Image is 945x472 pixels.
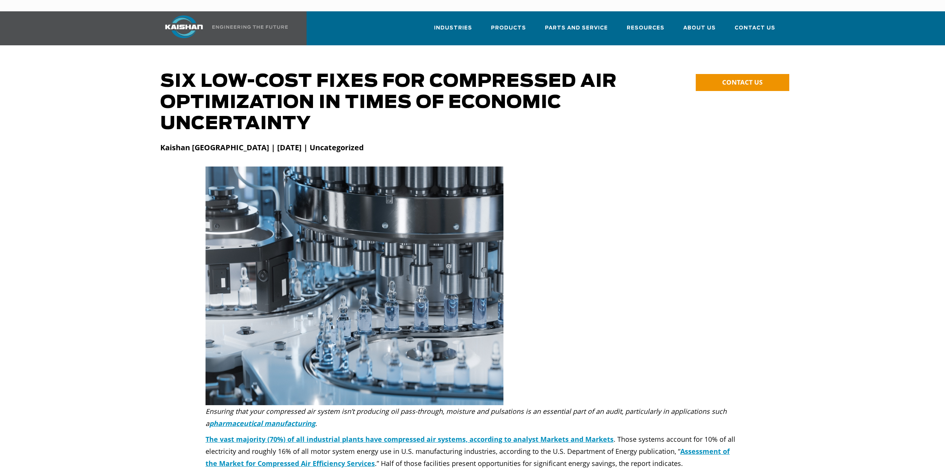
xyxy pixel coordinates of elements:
[696,74,789,91] a: CONTACT US
[545,18,608,44] a: Parts and Service
[722,78,762,86] span: CONTACT US
[156,15,212,38] img: kaishan logo
[735,18,775,44] a: Contact Us
[212,25,288,29] img: Engineering the future
[206,433,739,469] p: . Those systems account for 10% of all electricity and roughly 16% of all motor system energy use...
[735,24,775,32] span: Contact Us
[206,167,503,405] img: compressed air system
[683,18,716,44] a: About Us
[160,71,626,134] h1: Six Low-Cost Fixes for Compressed Air Optimization in Times of Economic Uncertainty
[434,18,472,44] a: Industries
[206,407,727,428] i: Ensuring that your compressed air system isn’t producing oil pass-through, moisture and pulsation...
[627,18,664,44] a: Resources
[315,419,317,428] i: .
[491,18,526,44] a: Products
[206,435,614,444] a: The vast majority (70%) of all industrial plants have compressed air systems, according to analys...
[160,142,364,153] strong: Kaishan [GEOGRAPHIC_DATA] | [DATE] | Uncategorized
[545,24,608,32] span: Parts and Service
[434,24,472,32] span: Industries
[627,24,664,32] span: Resources
[156,11,289,45] a: Kaishan USA
[209,419,315,428] a: pharmaceutical manufacturing
[491,24,526,32] span: Products
[683,24,716,32] span: About Us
